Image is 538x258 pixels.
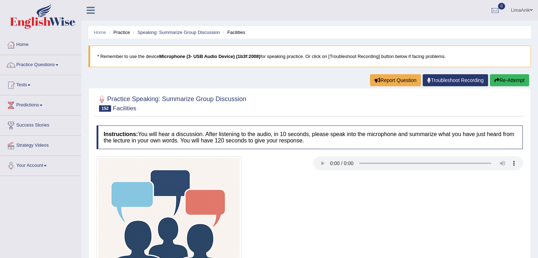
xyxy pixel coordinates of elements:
a: Home [0,35,81,53]
a: Your Account [0,156,81,174]
b: Instructions: [104,131,138,137]
blockquote: * Remember to use the device for speaking practice. Or click on [Troubleshoot Recording] button b... [88,46,531,67]
a: Predictions [0,95,81,113]
button: Re-Attempt [490,74,529,86]
a: Success Stories [0,116,81,133]
button: Report Question [370,74,421,86]
a: Strategy Videos [0,136,81,153]
li: Facilities [221,29,245,36]
a: Troubleshoot Recording [423,74,488,86]
a: Home [94,30,106,35]
h4: You will hear a discussion. After listening to the audio, in 10 seconds, please speak into the mi... [97,125,523,149]
a: Tests [0,75,81,93]
a: Practice Questions [0,55,81,73]
a: Speaking: Summarize Group Discussion [137,30,220,35]
h2: Practice Speaking: Summarize Group Discussion [97,94,246,112]
span: 152 [99,105,111,112]
small: Facilities [113,105,136,112]
li: Practice [107,29,130,36]
span: 0 [498,3,505,10]
b: Microphone (3- USB Audio Device) (1b3f:2008) [159,54,260,59]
